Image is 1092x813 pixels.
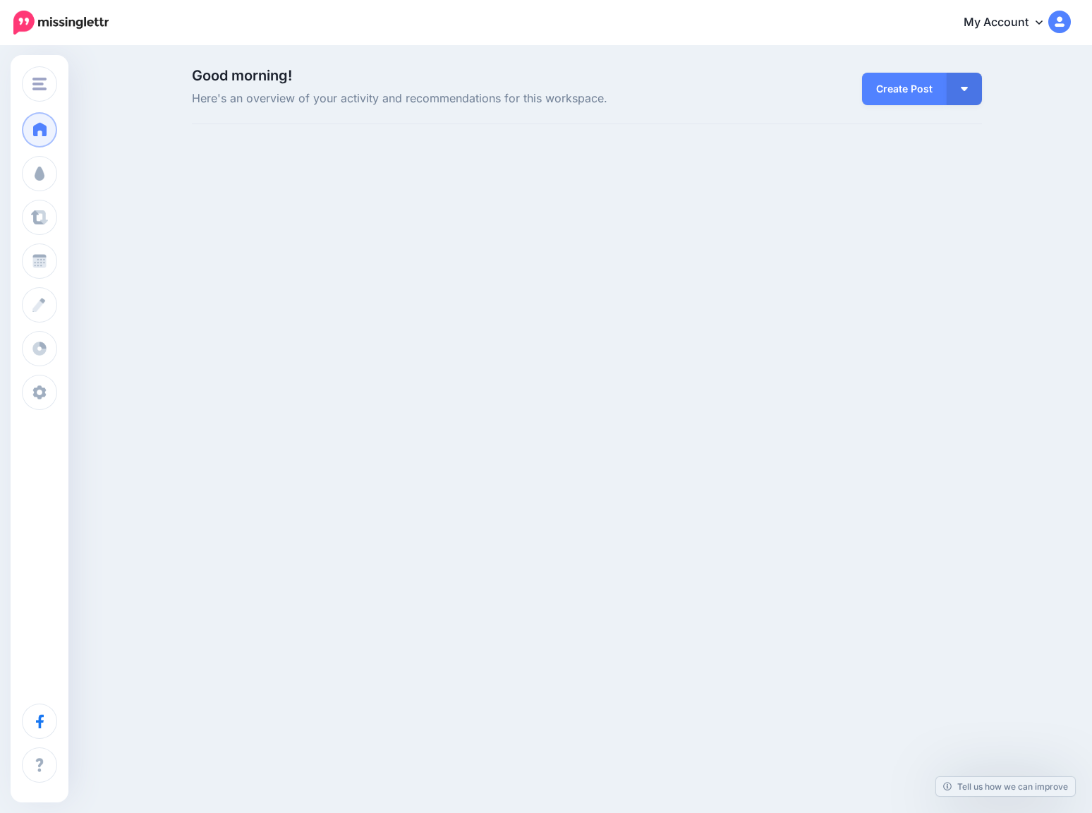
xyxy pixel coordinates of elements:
[32,78,47,90] img: menu.png
[192,90,712,108] span: Here's an overview of your activity and recommendations for this workspace.
[950,6,1071,40] a: My Account
[13,11,109,35] img: Missinglettr
[936,777,1075,796] a: Tell us how we can improve
[961,87,968,91] img: arrow-down-white.png
[192,67,292,84] span: Good morning!
[862,73,947,105] a: Create Post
